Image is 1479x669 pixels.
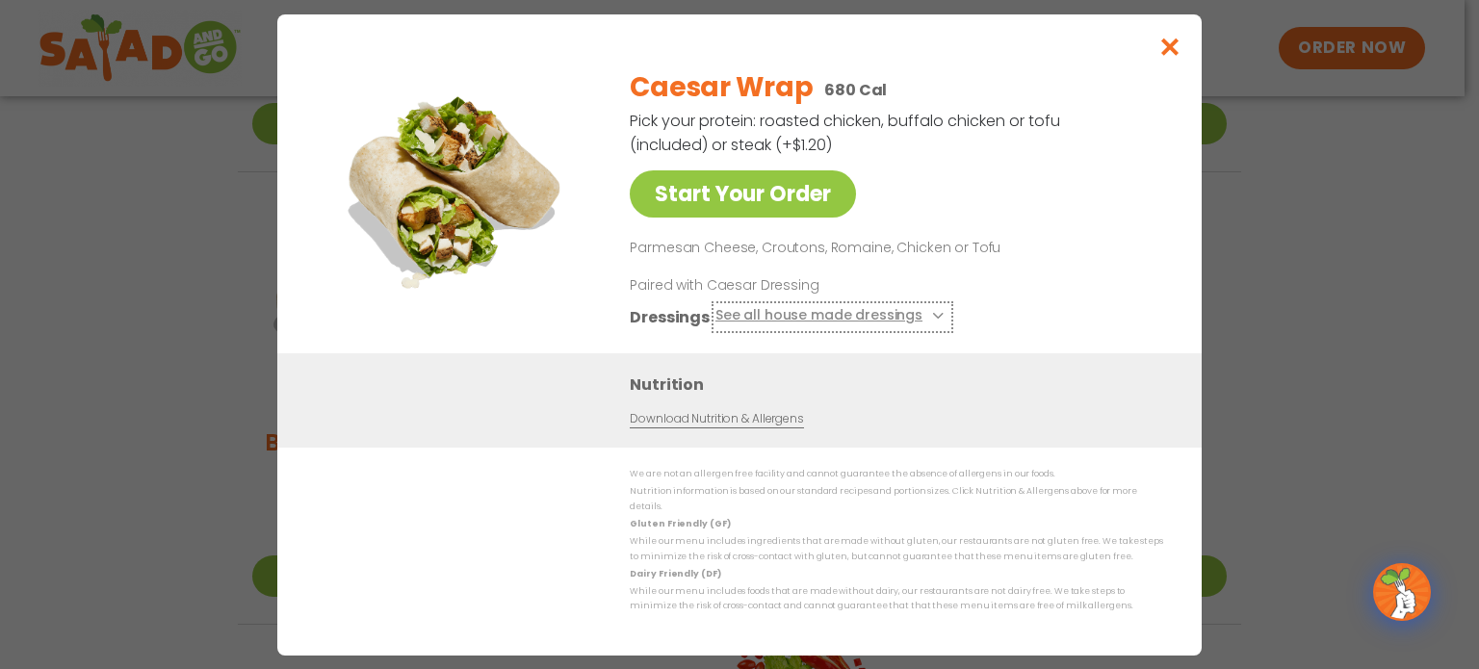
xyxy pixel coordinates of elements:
button: See all house made dressings [715,304,949,328]
p: We are not an allergen free facility and cannot guarantee the absence of allergens in our foods. [630,467,1163,481]
strong: Dairy Friendly (DF) [630,567,720,579]
a: Download Nutrition & Allergens [630,409,803,427]
img: Featured product photo for Caesar Wrap [321,53,590,322]
a: Start Your Order [630,170,856,218]
p: Nutrition information is based on our standard recipes and portion sizes. Click Nutrition & Aller... [630,484,1163,514]
p: 680 Cal [824,78,887,102]
img: wpChatIcon [1375,565,1429,619]
button: Close modal [1139,14,1202,79]
p: Paired with Caesar Dressing [630,274,986,295]
h3: Nutrition [630,372,1173,396]
p: While our menu includes ingredients that are made without gluten, our restaurants are not gluten ... [630,534,1163,564]
p: Parmesan Cheese, Croutons, Romaine, Chicken or Tofu [630,237,1155,260]
h3: Dressings [630,304,710,328]
strong: Gluten Friendly (GF) [630,518,730,529]
p: While our menu includes foods that are made without dairy, our restaurants are not dairy free. We... [630,584,1163,614]
h2: Caesar Wrap [630,67,813,108]
p: Pick your protein: roasted chicken, buffalo chicken or tofu (included) or steak (+$1.20) [630,109,1063,157]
